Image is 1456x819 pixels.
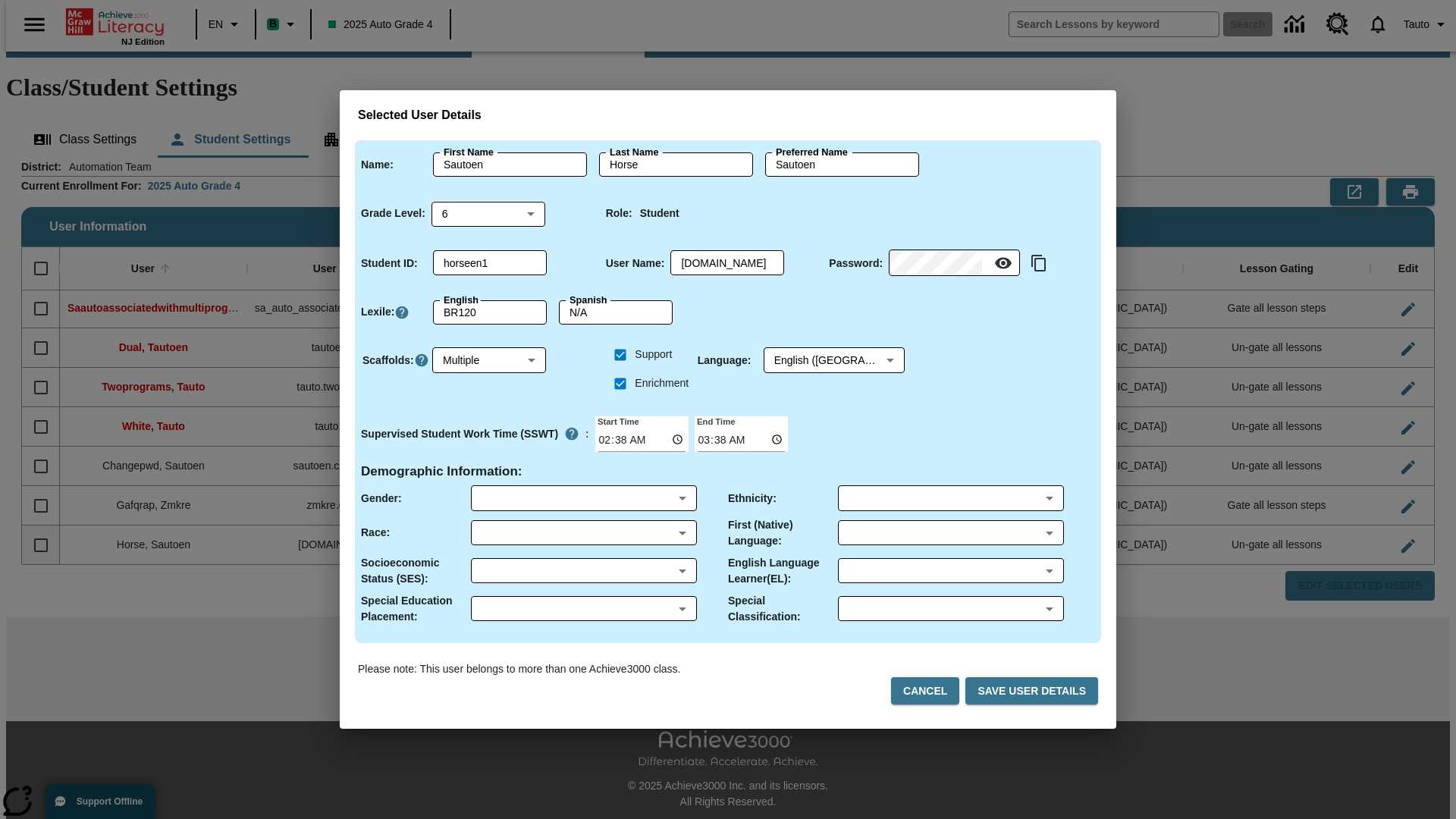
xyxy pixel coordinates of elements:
label: First Name [444,146,494,159]
button: Save User Details [965,677,1098,705]
button: Cancel [891,677,959,705]
div: Grade Level [431,201,545,226]
button: Reveal Password [988,248,1018,278]
div: : [361,420,589,447]
p: Role : [606,206,632,221]
label: Last Name [610,146,658,159]
div: Multiple [432,348,546,373]
p: Gender : [361,491,402,507]
p: User Name : [606,256,665,271]
p: Lexile : [361,304,394,320]
p: Language : [698,353,752,369]
h3: Selected User Details [358,108,1098,123]
p: Student ID : [361,256,418,271]
label: End Time [695,415,735,427]
p: Student [640,206,679,221]
div: User Name [670,251,784,275]
p: Socioeconomic Status (SES) : [361,555,471,587]
p: Special Classification : [728,593,838,625]
button: Click here to know more about Scaffolds [414,353,429,369]
span: Support [635,347,672,362]
p: Grade Level : [361,206,425,221]
label: Start Time [595,415,639,427]
p: First (Native) Language : [728,517,838,549]
label: Spanish [570,293,607,307]
label: English [444,293,479,307]
h4: Demographic Information : [361,464,522,480]
div: 6 [431,201,545,226]
div: Student ID [433,251,547,275]
p: Supervised Student Work Time (SSWT) [361,426,558,442]
p: Ethnicity : [728,491,777,507]
label: Preferred Name [776,146,848,159]
div: Password [889,251,1020,276]
p: Scaffolds : [362,353,414,369]
p: Please note: This user belongs to more than one Achieve3000 class. [358,661,680,677]
p: Name : [361,157,394,173]
div: English ([GEOGRAPHIC_DATA]) [764,348,905,373]
div: Language [764,348,905,373]
p: English Language Learner(EL) : [728,555,838,587]
button: Supervised Student Work Time is the timeframe when students can take LevelSet and when lessons ar... [558,420,585,447]
span: Enrichment [635,375,689,391]
p: Special Education Placement : [361,593,471,625]
button: Copy text to clipboard [1026,250,1052,276]
div: Scaffolds [432,348,546,373]
p: Race : [361,525,390,541]
p: Password : [829,256,883,271]
a: Click here to know more about Lexiles, Will open in new tab [394,305,409,320]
